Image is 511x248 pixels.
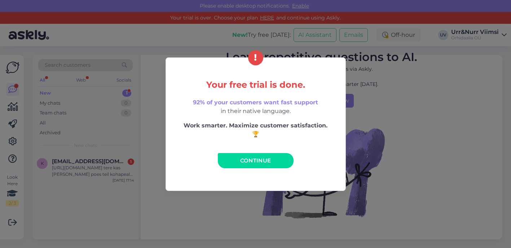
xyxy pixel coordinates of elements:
span: Continue [240,157,271,164]
span: 92% of your customers want fast support [193,99,318,106]
p: Work smarter. Maximize customer satisfaction. 🏆 [181,121,330,139]
h5: Your free trial is done. [181,80,330,90]
p: in their native language. [181,98,330,116]
a: Continue [218,153,294,168]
